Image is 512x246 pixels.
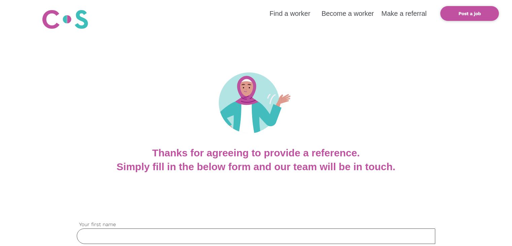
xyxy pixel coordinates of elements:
b: Post a job [458,11,481,16]
b: Simply fill in the below form and our team will be in touch. [116,161,395,172]
b: Thanks for agreeing to provide a reference. [152,147,360,158]
a: Post a job [440,6,499,21]
a: Make a referral [381,10,427,17]
a: Find a worker [270,10,310,17]
a: Become a worker [321,10,374,17]
label: Your first name [77,221,435,228]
